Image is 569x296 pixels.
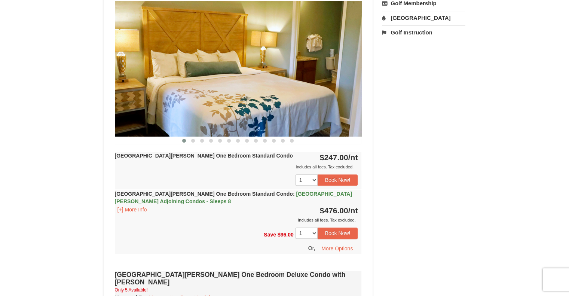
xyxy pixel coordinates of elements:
div: Includes all fees. Tax excluded. [115,216,358,224]
a: Golf Instruction [382,25,465,39]
span: Or, [308,245,315,251]
span: Save [264,232,276,238]
h4: [GEOGRAPHIC_DATA][PERSON_NAME] One Bedroom Deluxe Condo with [PERSON_NAME] [115,271,362,286]
small: Only 5 Available! [115,287,148,293]
button: [+] More Info [115,205,150,214]
span: : [293,191,295,197]
span: $476.00 [320,206,348,215]
div: Includes all fees. Tax excluded. [115,163,358,171]
span: $96.00 [278,232,294,238]
strong: $247.00 [320,153,358,162]
strong: [GEOGRAPHIC_DATA][PERSON_NAME] One Bedroom Standard Condo [115,153,293,159]
button: Book Now! [318,228,358,239]
span: /nt [348,153,358,162]
button: Book Now! [318,174,358,186]
strong: [GEOGRAPHIC_DATA][PERSON_NAME] One Bedroom Standard Condo [115,191,352,204]
a: [GEOGRAPHIC_DATA] [382,11,465,25]
button: More Options [316,243,358,254]
img: 18876286-121-55434444.jpg [115,1,362,136]
span: /nt [348,206,358,215]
